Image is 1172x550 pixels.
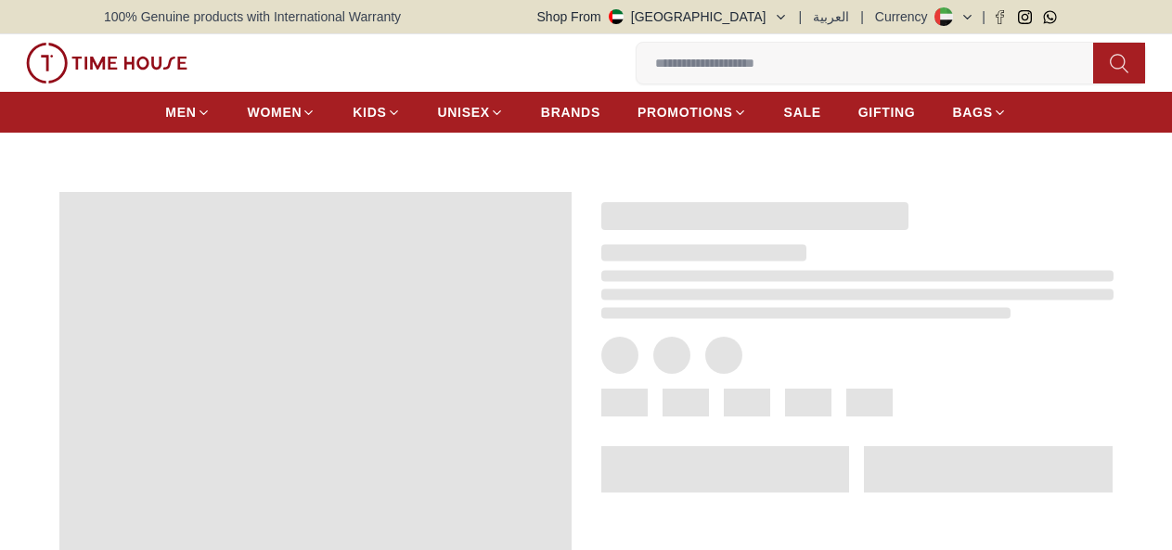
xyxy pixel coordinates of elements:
[1018,10,1032,24] a: Instagram
[858,103,916,122] span: GIFTING
[813,7,849,26] button: العربية
[993,10,1007,24] a: Facebook
[248,96,316,129] a: WOMEN
[438,96,504,129] a: UNISEX
[952,96,1006,129] a: BAGS
[248,103,303,122] span: WOMEN
[860,7,864,26] span: |
[353,103,386,122] span: KIDS
[952,103,992,122] span: BAGS
[104,7,401,26] span: 100% Genuine products with International Warranty
[784,103,821,122] span: SALE
[353,96,400,129] a: KIDS
[638,96,747,129] a: PROMOTIONS
[784,96,821,129] a: SALE
[165,103,196,122] span: MEN
[537,7,788,26] button: Shop From[GEOGRAPHIC_DATA]
[638,103,733,122] span: PROMOTIONS
[858,96,916,129] a: GIFTING
[165,96,210,129] a: MEN
[609,9,624,24] img: United Arab Emirates
[438,103,490,122] span: UNISEX
[26,43,187,83] img: ...
[875,7,935,26] div: Currency
[799,7,803,26] span: |
[982,7,985,26] span: |
[1043,10,1057,24] a: Whatsapp
[541,96,600,129] a: BRANDS
[541,103,600,122] span: BRANDS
